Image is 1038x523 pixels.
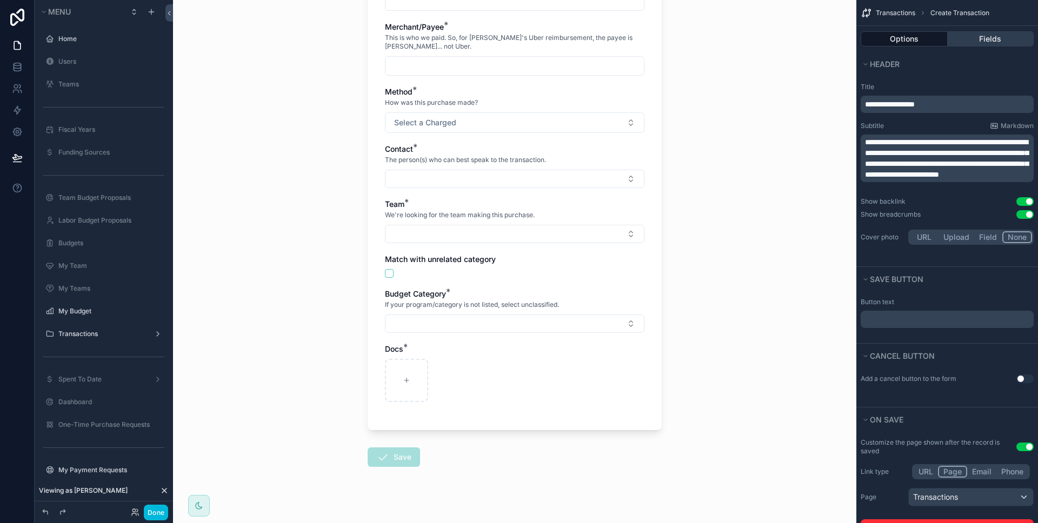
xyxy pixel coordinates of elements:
[870,59,900,69] span: Header
[58,57,160,66] label: Users
[385,289,446,298] span: Budget Category
[861,135,1034,182] div: scrollable content
[39,486,128,495] span: Viewing as [PERSON_NAME]
[861,272,1027,287] button: Save button
[948,31,1034,46] button: Fields
[58,261,160,270] label: My Team
[974,231,1003,243] button: Field
[385,33,644,51] span: This is who we paid. So, for [PERSON_NAME]'s Uber reimbursement, the payee is [PERSON_NAME]... no...
[58,148,160,157] label: Funding Sources
[385,22,444,31] span: Merchant/Payee
[385,87,412,96] span: Method
[861,233,904,242] label: Cover photo
[58,35,160,43] label: Home
[861,298,894,306] label: Button text
[385,98,478,107] span: How was this purchase made?
[861,57,1027,72] button: Header
[385,254,496,264] span: Match with unrelated category
[58,330,145,338] label: Transactions
[967,466,996,478] button: Email
[58,420,160,429] label: One-Time Purchase Requests
[58,193,160,202] label: Team Budget Proposals
[385,344,403,353] span: Docs
[870,415,903,424] span: On save
[1001,122,1034,130] span: Markdown
[58,466,160,474] label: My Payment Requests
[144,505,168,520] button: Done
[930,9,989,17] span: Create Transaction
[861,83,1034,91] label: Title
[908,488,1034,506] button: Transactions
[39,4,123,19] button: Menu
[861,493,904,501] label: Page
[861,210,921,219] div: Show breadcrumbs
[990,122,1034,130] a: Markdown
[861,122,884,130] label: Subtitle
[385,112,644,133] button: Select Button
[938,466,967,478] button: Page
[996,466,1028,478] button: Phone
[870,351,935,360] span: Cancel button
[870,274,923,284] span: Save button
[1002,231,1032,243] button: None
[861,197,906,206] div: Show backlink
[58,80,160,89] label: Teams
[861,96,1034,113] div: scrollable content
[385,314,644,333] button: Select Button
[861,374,956,383] label: Add a cancel button to the form
[385,300,559,309] span: If your program/category is not listed, select unclassified.
[58,239,160,247] label: Budgets
[910,231,939,243] button: URL
[861,348,1027,364] button: Cancel button
[58,307,160,316] label: My Budget
[914,466,938,478] button: URL
[861,31,948,46] button: Options
[861,438,1016,455] label: Customize the page shown after the record is saved
[909,488,1033,506] div: Transactions
[385,211,535,219] span: We're looking for the team making this purchase.
[385,199,404,209] span: Team
[861,467,904,476] label: Link type
[58,125,160,134] label: Fiscal Years
[876,9,915,17] span: Transactions
[385,225,644,243] button: Select Button
[861,311,1034,328] div: scrollable content
[58,216,160,225] label: Labor Budget Proposals
[385,170,644,188] button: Select Button
[385,144,413,153] span: Contact
[939,231,974,243] button: Upload
[861,412,1027,427] button: On save
[58,375,145,384] label: Spent To Date
[58,284,160,293] label: My Teams
[394,117,456,128] span: Select a Charged
[58,398,160,406] label: Dashboard
[385,156,546,164] span: The person(s) who can best speak to the transaction.
[48,7,71,16] span: Menu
